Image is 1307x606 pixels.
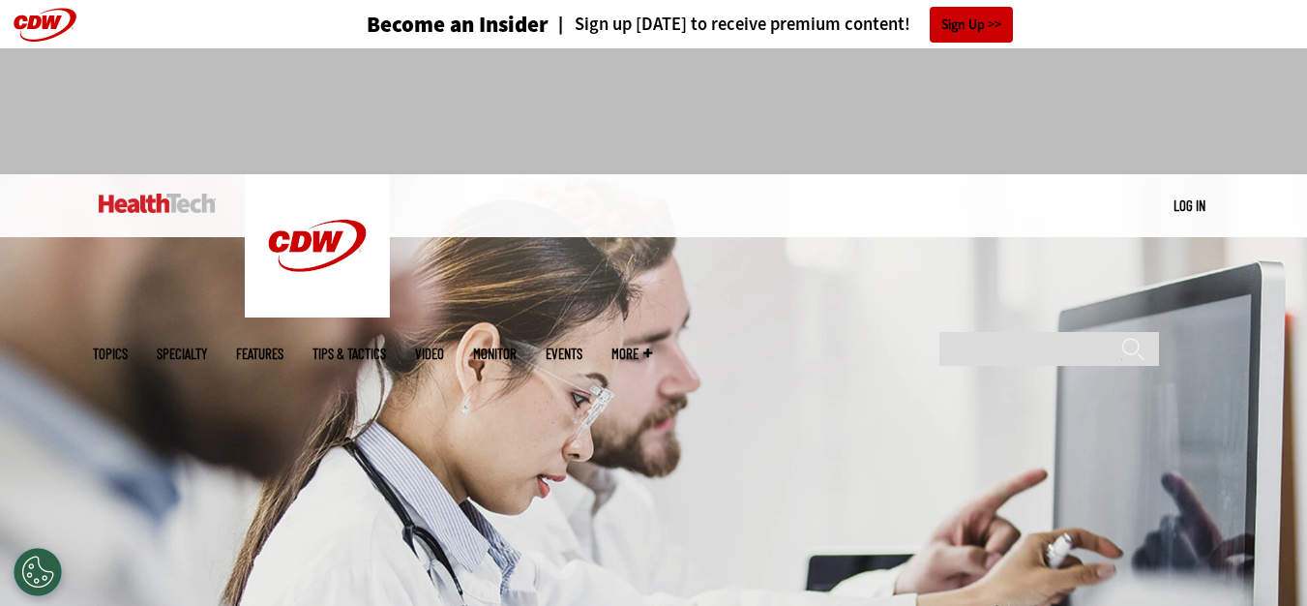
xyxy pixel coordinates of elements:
[236,347,283,361] a: Features
[14,548,62,596] button: Open Preferences
[367,14,549,36] h3: Become an Insider
[157,347,207,361] span: Specialty
[14,548,62,596] div: Cookies Settings
[611,347,652,361] span: More
[294,14,549,36] a: Become an Insider
[1173,197,1205,214] a: Log in
[415,347,444,361] a: Video
[473,347,517,361] a: MonITor
[245,174,390,318] img: Home
[93,347,128,361] span: Topics
[245,302,390,322] a: CDW
[546,347,582,361] a: Events
[302,68,1006,155] iframe: advertisement
[930,7,1013,43] a: Sign Up
[99,194,216,213] img: Home
[312,347,386,361] a: Tips & Tactics
[1173,196,1205,216] div: User menu
[549,15,910,34] a: Sign up [DATE] to receive premium content!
